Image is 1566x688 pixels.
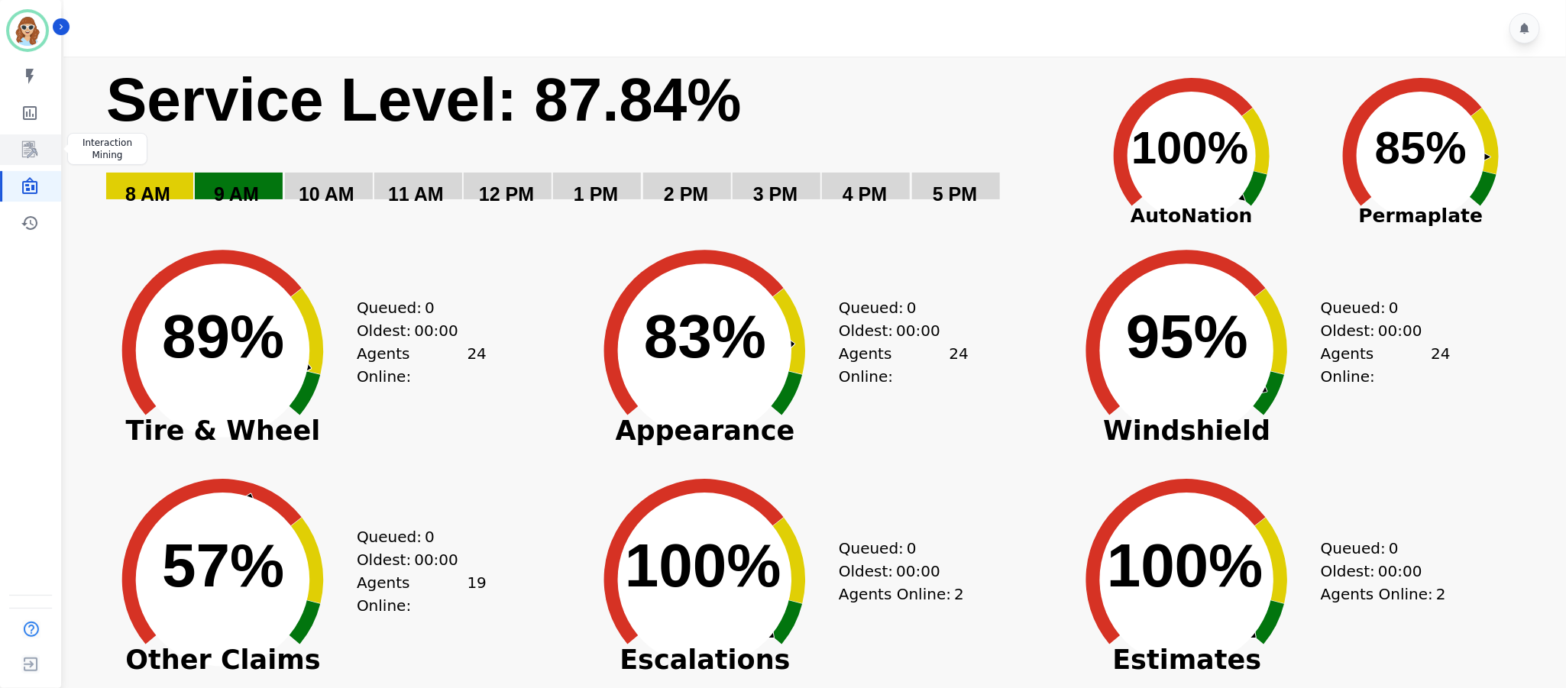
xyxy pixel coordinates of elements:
text: 9 AM [214,183,259,205]
text: 100% [625,531,781,599]
span: 00:00 [1378,560,1422,583]
span: 0 [1389,296,1399,319]
span: 24 [468,342,487,388]
text: 100% [1131,122,1248,173]
span: Windshield [1053,423,1321,438]
span: 2 [954,583,964,606]
span: Other Claims [89,652,357,667]
div: Agents Online: [839,583,969,606]
span: 24 [1432,342,1451,388]
text: 3 PM [753,183,798,205]
text: 2 PM [664,183,708,205]
div: Queued: [1321,296,1435,319]
text: 11 AM [388,183,444,205]
div: Oldest: [839,319,953,342]
div: Oldest: [1321,560,1435,583]
span: 0 [1389,537,1399,560]
span: 0 [425,525,435,548]
span: 0 [425,296,435,319]
span: 19 [468,571,487,617]
div: Oldest: [839,560,953,583]
span: 2 [1436,583,1446,606]
text: 83% [644,302,766,370]
text: Service Level: 87.84% [106,66,742,134]
text: 12 PM [479,183,534,205]
text: 85% [1375,122,1467,173]
span: 24 [950,342,969,388]
span: 00:00 [1378,319,1422,342]
div: Agents Online: [357,571,487,617]
div: Queued: [357,525,471,548]
div: Queued: [1321,537,1435,560]
div: Queued: [839,537,953,560]
text: 1 PM [574,183,618,205]
svg: Service Level: 0% [105,63,1074,227]
text: 100% [1107,531,1263,599]
text: 57% [162,531,284,599]
span: Permaplate [1306,202,1535,231]
div: Oldest: [357,319,471,342]
span: 00:00 [896,560,940,583]
span: 00:00 [896,319,940,342]
span: Appearance [571,423,839,438]
span: 00:00 [414,548,458,571]
text: 4 PM [843,183,887,205]
text: 5 PM [933,183,977,205]
text: 89% [162,302,284,370]
text: 8 AM [125,183,170,205]
span: AutoNation [1077,202,1306,231]
div: Agents Online: [357,342,487,388]
img: Bordered avatar [9,12,46,49]
span: Estimates [1053,652,1321,667]
div: Agents Online: [1321,583,1451,606]
div: Agents Online: [839,342,969,388]
span: Tire & Wheel [89,423,357,438]
span: 0 [907,537,917,560]
text: 95% [1126,302,1248,370]
div: Queued: [839,296,953,319]
span: Escalations [571,652,839,667]
span: 00:00 [414,319,458,342]
div: Oldest: [357,548,471,571]
span: 0 [907,296,917,319]
div: Queued: [357,296,471,319]
text: 10 AM [299,183,354,205]
div: Agents Online: [1321,342,1451,388]
div: Oldest: [1321,319,1435,342]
